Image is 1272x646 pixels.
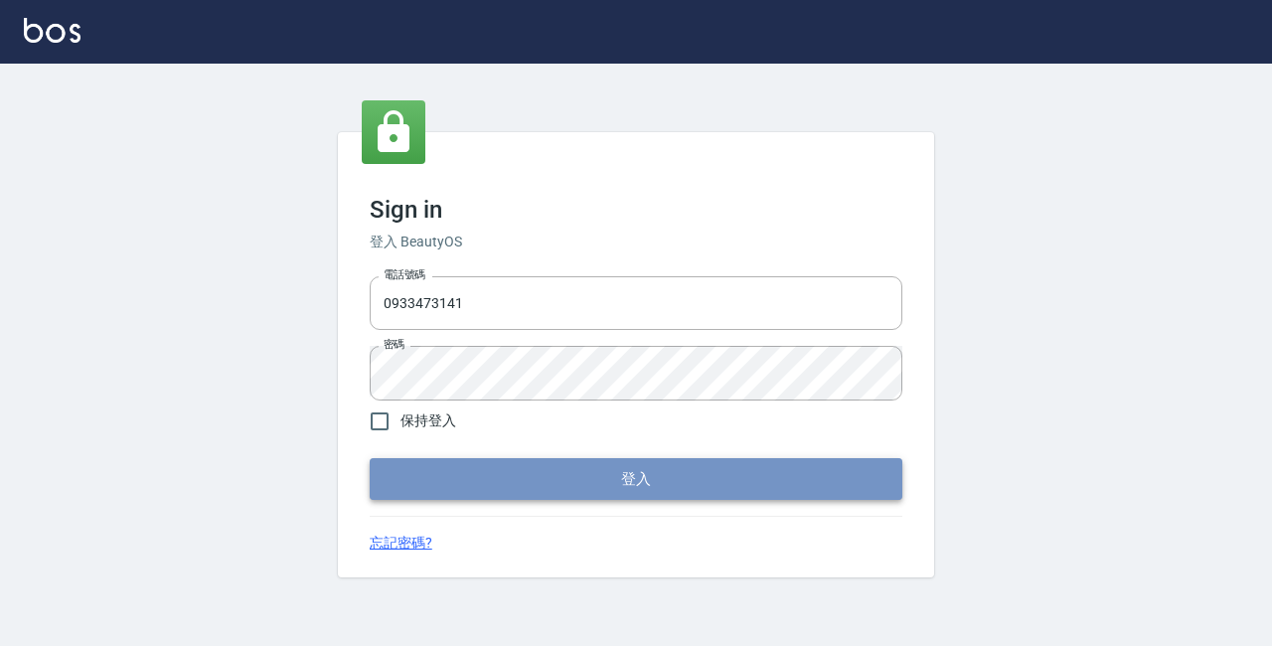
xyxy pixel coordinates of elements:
[384,267,425,282] label: 電話號碼
[370,533,432,554] a: 忘記密碼?
[24,18,80,43] img: Logo
[400,410,456,431] span: 保持登入
[384,337,404,352] label: 密碼
[370,458,902,500] button: 登入
[370,232,902,252] h6: 登入 BeautyOS
[370,196,902,224] h3: Sign in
